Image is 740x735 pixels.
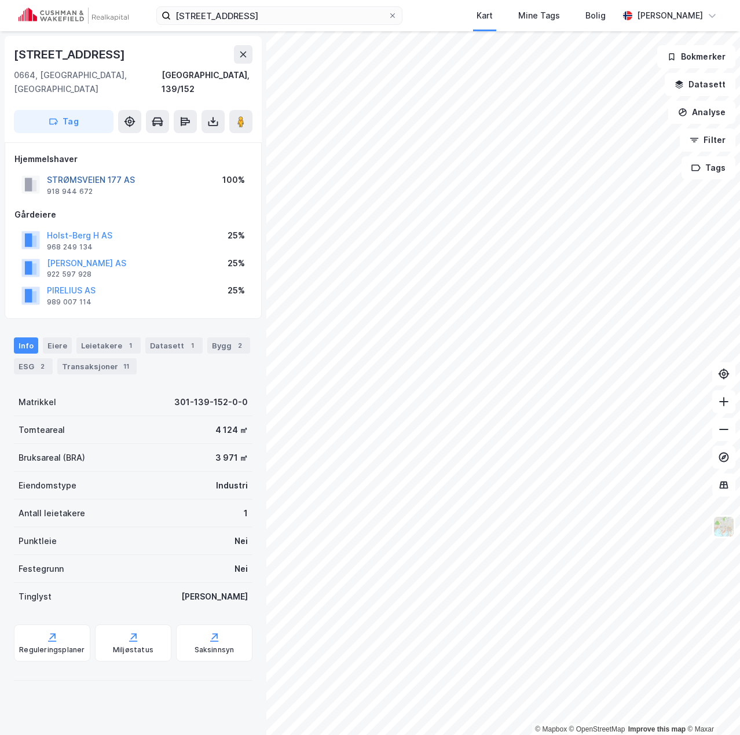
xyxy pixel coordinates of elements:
[19,506,85,520] div: Antall leietakere
[668,101,735,124] button: Analyse
[234,340,246,351] div: 2
[235,562,248,576] div: Nei
[637,9,703,23] div: [PERSON_NAME]
[145,337,203,354] div: Datasett
[14,110,113,133] button: Tag
[19,8,129,24] img: cushman-wakefield-realkapital-logo.202ea83816669bd177139c58696a8fa1.svg
[14,358,53,374] div: ESG
[215,451,248,465] div: 3 971 ㎡
[14,152,252,166] div: Hjemmelshaver
[207,337,250,354] div: Bygg
[477,9,493,23] div: Kart
[518,9,560,23] div: Mine Tags
[19,451,85,465] div: Bruksareal (BRA)
[682,679,740,735] div: Kontrollprogram for chat
[174,395,248,409] div: 301-139-152-0-0
[569,725,625,733] a: OpenStreetMap
[585,9,606,23] div: Bolig
[216,479,248,493] div: Industri
[19,562,64,576] div: Festegrunn
[36,361,48,372] div: 2
[19,395,56,409] div: Matrikkel
[228,229,245,242] div: 25%
[19,534,57,548] div: Punktleie
[235,534,248,548] div: Nei
[120,361,132,372] div: 11
[14,45,127,64] div: [STREET_ADDRESS]
[124,340,136,351] div: 1
[181,590,248,604] div: [PERSON_NAME]
[186,340,198,351] div: 1
[47,270,91,279] div: 922 597 928
[222,173,245,187] div: 100%
[19,590,52,604] div: Tinglyst
[113,645,153,655] div: Miljøstatus
[195,645,235,655] div: Saksinnsyn
[228,284,245,297] div: 25%
[47,242,93,252] div: 968 249 134
[665,73,735,96] button: Datasett
[215,423,248,437] div: 4 124 ㎡
[682,156,735,179] button: Tags
[244,506,248,520] div: 1
[14,68,162,96] div: 0664, [GEOGRAPHIC_DATA], [GEOGRAPHIC_DATA]
[19,479,76,493] div: Eiendomstype
[657,45,735,68] button: Bokmerker
[19,423,65,437] div: Tomteareal
[162,68,252,96] div: [GEOGRAPHIC_DATA], 139/152
[14,337,38,354] div: Info
[47,187,93,196] div: 918 944 672
[47,297,91,307] div: 989 007 114
[682,679,740,735] iframe: Chat Widget
[171,7,388,24] input: Søk på adresse, matrikkel, gårdeiere, leietakere eller personer
[535,725,567,733] a: Mapbox
[19,645,85,655] div: Reguleringsplaner
[43,337,72,354] div: Eiere
[680,128,735,152] button: Filter
[628,725,686,733] a: Improve this map
[76,337,141,354] div: Leietakere
[713,516,735,538] img: Z
[57,358,137,374] div: Transaksjoner
[228,256,245,270] div: 25%
[14,208,252,222] div: Gårdeiere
